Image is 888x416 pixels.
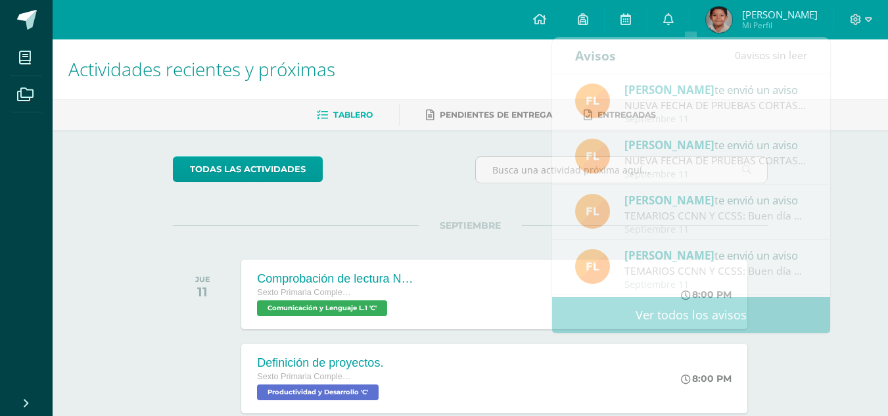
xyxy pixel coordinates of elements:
span: [PERSON_NAME] [624,82,714,97]
div: NUEVA FECHA DE PRUEBAS CORTAS: Buen día padres de familia La Prueba Corta de CCNN para la sección... [624,153,807,168]
img: 00e92e5268842a5da8ad8efe5964f981.png [575,83,610,118]
img: 00e92e5268842a5da8ad8efe5964f981.png [575,249,610,284]
div: Definición de proyectos. [257,356,383,370]
div: JUE [195,275,210,284]
span: Pendientes de entrega [440,110,552,120]
span: Actividades recientes y próximas [68,57,335,81]
span: [PERSON_NAME] [624,137,714,152]
img: 00e92e5268842a5da8ad8efe5964f981.png [575,139,610,173]
input: Busca una actividad próxima aquí... [476,157,767,183]
a: Ver todos los avisos [552,297,830,333]
a: todas las Actividades [173,156,323,182]
div: Avisos [575,37,616,74]
div: te envió un aviso [624,136,807,153]
span: 0 [735,48,741,62]
div: Septiembre 11 [624,224,807,235]
div: Septiembre 11 [624,114,807,125]
div: Septiembre 11 [624,169,807,180]
span: Productividad y Desarrollo 'C' [257,384,379,400]
div: NUEVA FECHA DE PRUEBAS CORTAS: Buen día padres de familia La Prueba Corta de CCNN para la sección... [624,98,807,113]
span: Tablero [333,110,373,120]
div: te envió un aviso [624,246,807,264]
span: Mi Perfil [742,20,818,31]
div: te envió un aviso [624,191,807,208]
div: 8:00 PM [681,373,732,384]
img: 4c06e1df2ad9bf09ebf6051ffd22a20e.png [706,7,732,33]
span: Sexto Primaria Complementaria [257,372,356,381]
span: Sexto Primaria Complementaria [257,288,356,297]
span: [PERSON_NAME] [742,8,818,21]
div: TEMARIOS CCNN Y CCSS: Buen día padres de familia Gusto de saludarlos Les envío los Temarios con l... [624,208,807,223]
div: Comprobación de lectura No.3 (Parcial). [257,272,415,286]
span: Comunicación y Lenguaje L.1 'C' [257,300,387,316]
img: 00e92e5268842a5da8ad8efe5964f981.png [575,194,610,229]
span: [PERSON_NAME] [624,193,714,208]
span: avisos sin leer [735,48,807,62]
a: Pendientes de entrega [426,104,552,126]
a: Tablero [317,104,373,126]
span: SEPTIEMBRE [419,220,522,231]
div: te envió un aviso [624,81,807,98]
div: Septiembre 11 [624,279,807,290]
div: 11 [195,284,210,300]
span: [PERSON_NAME] [624,248,714,263]
div: TEMARIOS CCNN Y CCSS: Buen día padres de familia Gusto de saludarlos Les envío los Temarios con l... [624,264,807,279]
